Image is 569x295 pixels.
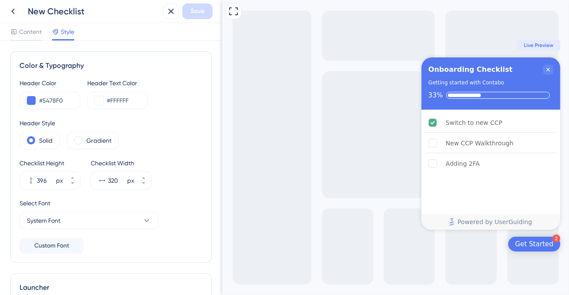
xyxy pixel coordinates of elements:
[199,57,338,230] div: Checklist Container
[20,78,80,88] div: Header Color
[20,118,203,128] div: Header Style
[286,237,338,251] div: Open Get Started checklist, remaining modules: 2
[224,138,291,148] div: New CCP Walkthrough
[65,181,80,189] button: px
[37,175,54,186] input: px
[206,91,220,99] div: 33%
[203,113,335,133] div: Switch to new CCP is complete.
[20,212,158,229] button: System Font
[206,91,331,99] div: Checklist progress: 33%
[203,154,335,173] div: Adding 2FA is incomplete.
[235,217,310,227] span: Powered by UserGuiding
[39,135,53,146] label: Solid
[330,235,338,242] div: 2
[191,6,204,17] span: Save
[56,175,63,186] div: px
[20,238,84,254] button: Custom Font
[28,5,160,17] div: New Checklist
[224,117,280,128] div: Switch to new CCP
[206,64,290,75] div: Onboarding Checklist
[34,241,69,251] span: Custom Font
[206,78,282,87] div: Getting started with Contabo
[321,64,331,75] div: Close Checklist
[182,3,213,19] button: Save
[61,27,74,37] span: Style
[136,181,151,189] button: px
[20,198,203,208] div: Select Font
[224,158,257,169] div: Adding 2FA
[127,175,134,186] div: px
[91,158,151,168] div: Checklist Width
[199,110,338,213] div: Checklist items
[199,214,338,230] div: Footer
[27,215,60,226] span: System Font
[203,134,335,153] div: New CCP Walkthrough is incomplete.
[293,240,331,248] div: Get Started
[20,158,80,168] div: Checklist Height
[20,282,203,293] div: Launcher
[136,172,151,181] button: px
[20,60,203,71] div: Color & Typography
[86,135,112,146] label: Gradient
[108,175,125,186] input: px
[302,42,331,49] span: Live Preview
[65,172,80,181] button: px
[19,27,42,37] span: Content
[87,78,148,88] div: Header Text Color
